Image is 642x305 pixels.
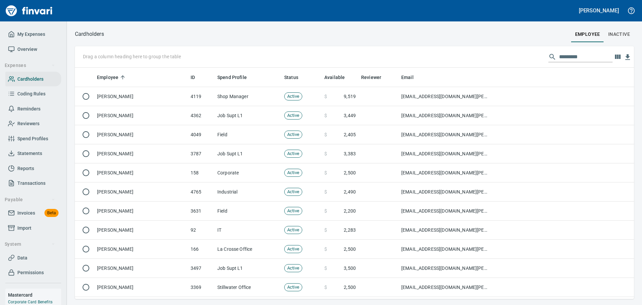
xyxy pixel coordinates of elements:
[2,59,58,72] button: Expenses
[188,240,215,259] td: 166
[75,30,104,38] p: Cardholders
[97,73,118,81] span: Employee
[5,206,61,221] a: InvoicesBeta
[215,278,282,297] td: Stillwater Office
[188,278,215,297] td: 3369
[285,246,302,252] span: Active
[324,73,345,81] span: Available
[188,259,215,278] td: 3497
[83,53,181,60] p: Drag a column heading here to group the table
[5,131,61,146] a: Spend Profiles
[215,221,282,240] td: IT
[17,105,40,113] span: Reminders
[5,265,61,280] a: Permissions
[324,208,327,214] span: $
[17,224,31,232] span: Import
[188,182,215,202] td: 4765
[5,61,55,70] span: Expenses
[577,5,621,16] button: [PERSON_NAME]
[5,72,61,87] a: Cardholders
[344,150,356,157] span: 3,383
[188,221,215,240] td: 92
[623,52,633,62] button: Download table
[399,163,492,182] td: [EMAIL_ADDRESS][DOMAIN_NAME][PERSON_NAME]
[17,135,48,143] span: Spend Profiles
[215,202,282,221] td: Field
[5,27,61,42] a: My Expenses
[324,246,327,252] span: $
[5,101,61,117] a: Reminders
[399,240,492,259] td: [EMAIL_ADDRESS][DOMAIN_NAME][PERSON_NAME]
[579,7,619,14] h5: [PERSON_NAME]
[344,169,356,176] span: 2,500
[17,209,35,217] span: Invoices
[94,163,188,182] td: [PERSON_NAME]
[285,112,302,119] span: Active
[75,30,104,38] nav: breadcrumb
[188,125,215,144] td: 4049
[94,182,188,202] td: [PERSON_NAME]
[188,106,215,125] td: 4362
[2,194,58,206] button: Payable
[344,188,356,195] span: 2,490
[284,73,307,81] span: Status
[188,163,215,182] td: 158
[191,73,204,81] span: ID
[344,227,356,233] span: 2,283
[215,259,282,278] td: Job Supt L1
[285,189,302,195] span: Active
[401,73,422,81] span: Email
[188,202,215,221] td: 3631
[5,86,61,101] a: Coding Rules
[215,125,282,144] td: Field
[5,196,55,204] span: Payable
[94,240,188,259] td: [PERSON_NAME]
[94,125,188,144] td: [PERSON_NAME]
[215,163,282,182] td: Corporate
[94,221,188,240] td: [PERSON_NAME]
[399,202,492,221] td: [EMAIL_ADDRESS][DOMAIN_NAME][PERSON_NAME]
[217,73,247,81] span: Spend Profile
[5,161,61,176] a: Reports
[285,151,302,157] span: Active
[17,75,43,83] span: Cardholders
[324,227,327,233] span: $
[4,3,54,19] img: Finvari
[44,209,59,217] span: Beta
[361,73,390,81] span: Reviewer
[188,144,215,163] td: 3787
[5,240,55,248] span: System
[8,291,61,299] h6: Mastercard
[5,176,61,191] a: Transactions
[324,284,327,291] span: $
[5,221,61,236] a: Import
[613,52,623,62] button: Choose columns to display
[5,42,61,57] a: Overview
[17,179,45,187] span: Transactions
[17,45,37,54] span: Overview
[285,284,302,291] span: Active
[575,30,600,39] span: employee
[5,250,61,265] a: Data
[324,93,327,100] span: $
[344,284,356,291] span: 2,500
[324,150,327,157] span: $
[344,112,356,119] span: 3,449
[17,120,39,128] span: Reviewers
[608,30,630,39] span: Inactive
[94,278,188,297] td: [PERSON_NAME]
[399,259,492,278] td: [EMAIL_ADDRESS][DOMAIN_NAME][PERSON_NAME]
[94,259,188,278] td: [PERSON_NAME]
[285,93,302,100] span: Active
[94,202,188,221] td: [PERSON_NAME]
[17,254,27,262] span: Data
[8,300,52,304] a: Corporate Card Benefits
[97,73,127,81] span: Employee
[399,87,492,106] td: [EMAIL_ADDRESS][DOMAIN_NAME][PERSON_NAME]
[399,106,492,125] td: [EMAIL_ADDRESS][DOMAIN_NAME][PERSON_NAME]
[324,112,327,119] span: $
[399,144,492,163] td: [EMAIL_ADDRESS][DOMAIN_NAME][PERSON_NAME]
[344,265,356,272] span: 3,500
[17,90,45,98] span: Coding Rules
[94,144,188,163] td: [PERSON_NAME]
